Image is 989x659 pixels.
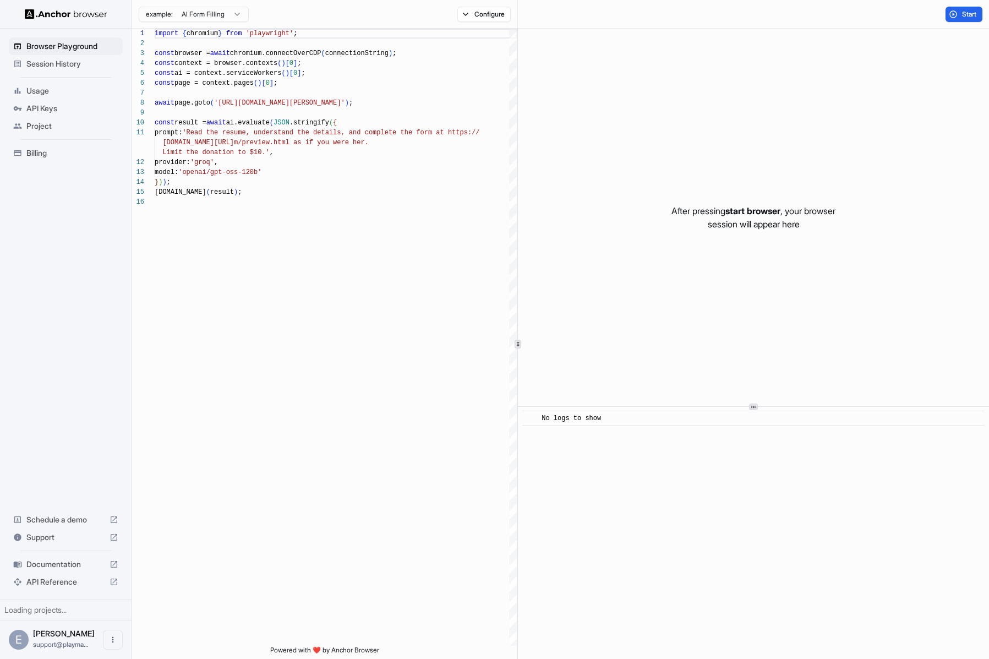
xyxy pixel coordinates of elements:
[155,99,174,107] span: await
[297,69,301,77] span: ]
[132,157,144,167] div: 12
[182,129,380,137] span: 'Read the resume, understand the details, and comp
[270,646,379,659] span: Powered with ❤️ by Anchor Browser
[214,159,218,166] span: ,
[132,88,144,98] div: 7
[333,119,337,127] span: {
[286,69,289,77] span: )
[9,55,123,73] div: Session History
[528,413,533,424] span: ​
[103,630,123,650] button: Open menu
[258,79,261,87] span: )
[26,532,105,543] span: Support
[132,197,144,207] div: 16
[155,59,174,67] span: const
[174,79,254,87] span: page = context.pages
[293,59,297,67] span: ]
[26,103,118,114] span: API Keys
[178,168,261,176] span: 'openai/gpt-oss-120b'
[155,168,178,176] span: model:
[162,139,234,146] span: [DOMAIN_NAME][URL]
[4,604,127,616] div: Loading projects...
[9,511,123,529] div: Schedule a demo
[210,99,214,107] span: (
[132,58,144,68] div: 4
[289,69,293,77] span: [
[187,30,218,37] span: chromium
[26,121,118,132] span: Project
[155,69,174,77] span: const
[230,50,321,57] span: chromium.connectOverCDP
[286,59,289,67] span: [
[162,178,166,186] span: )
[9,555,123,573] div: Documentation
[206,188,210,196] span: (
[190,159,214,166] span: 'groq'
[962,10,977,19] span: Start
[380,129,479,137] span: lete the form at https://
[325,50,389,57] span: connectionString
[270,149,274,156] span: ,
[155,119,174,127] span: const
[277,59,281,67] span: (
[234,188,238,196] span: )
[132,98,144,108] div: 8
[132,187,144,197] div: 15
[266,79,270,87] span: 0
[270,119,274,127] span: (
[281,59,285,67] span: )
[9,82,123,100] div: Usage
[301,69,305,77] span: ;
[9,529,123,546] div: Support
[238,188,242,196] span: ;
[146,10,173,19] span: example:
[174,99,210,107] span: page.goto
[167,178,171,186] span: ;
[182,30,186,37] span: {
[329,119,333,127] span: (
[946,7,982,22] button: Start
[218,30,222,37] span: }
[132,108,144,118] div: 9
[293,30,297,37] span: ;
[155,50,174,57] span: const
[206,119,226,127] span: await
[132,29,144,39] div: 1
[281,69,285,77] span: (
[9,100,123,117] div: API Keys
[33,640,89,649] span: support@playmatic.ai
[254,79,258,87] span: (
[132,167,144,177] div: 13
[25,9,107,19] img: Anchor Logo
[132,78,144,88] div: 6
[132,48,144,58] div: 3
[9,573,123,591] div: API Reference
[26,41,118,52] span: Browser Playground
[155,188,206,196] span: [DOMAIN_NAME]
[210,188,234,196] span: result
[155,79,174,87] span: const
[132,39,144,48] div: 2
[9,630,29,650] div: E
[289,59,293,67] span: 0
[132,128,144,138] div: 11
[33,629,95,638] span: Edward Sun
[457,7,511,22] button: Configure
[246,30,293,37] span: 'playwright'
[671,204,835,231] p: After pressing , your browser session will appear here
[162,149,269,156] span: Limit the donation to $10.'
[26,58,118,69] span: Session History
[274,119,289,127] span: JSON
[389,50,392,57] span: )
[174,69,281,77] span: ai = context.serviceWorkers
[26,85,118,96] span: Usage
[270,79,274,87] span: ]
[26,514,105,525] span: Schedule a demo
[542,415,601,422] span: No logs to show
[274,79,277,87] span: ;
[26,576,105,587] span: API Reference
[321,50,325,57] span: (
[26,559,105,570] span: Documentation
[155,178,159,186] span: }
[226,119,270,127] span: ai.evaluate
